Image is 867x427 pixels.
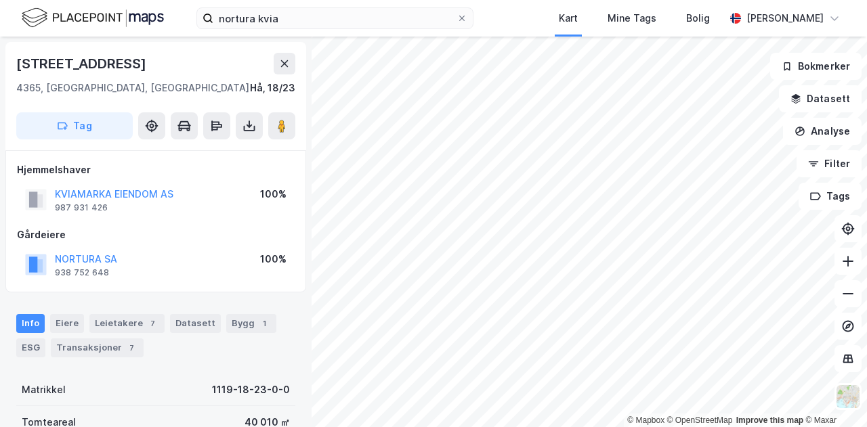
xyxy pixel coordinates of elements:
input: Søk på adresse, matrikkel, gårdeiere, leietakere eller personer [213,8,457,28]
a: Mapbox [627,415,664,425]
div: 4365, [GEOGRAPHIC_DATA], [GEOGRAPHIC_DATA] [16,80,249,96]
button: Tags [799,183,862,210]
div: Leietakere [89,314,165,333]
div: Kontrollprogram for chat [799,362,867,427]
div: Info [16,314,45,333]
button: Analyse [783,118,862,145]
img: logo.f888ab2527a4732fd821a326f86c7f29.svg [22,6,164,30]
div: Kart [559,10,578,26]
div: Eiere [50,314,84,333]
div: Transaksjoner [51,338,144,357]
div: Datasett [170,314,221,333]
button: Datasett [779,85,862,112]
div: Bolig [686,10,710,26]
div: Hå, 18/23 [250,80,295,96]
a: Improve this map [736,415,803,425]
div: 1 [257,317,271,330]
div: 7 [125,341,138,355]
button: Bokmerker [770,53,862,80]
a: OpenStreetMap [667,415,733,425]
div: Mine Tags [608,10,656,26]
div: [PERSON_NAME] [746,10,824,26]
div: 938 752 648 [55,267,109,278]
div: 7 [146,317,159,330]
button: Filter [797,150,862,177]
div: 100% [260,186,287,202]
div: [STREET_ADDRESS] [16,53,149,74]
button: Tag [16,112,133,139]
div: 1119-18-23-0-0 [212,382,290,398]
div: 100% [260,251,287,267]
div: 987 931 426 [55,202,108,213]
div: Bygg [226,314,276,333]
div: Matrikkel [22,382,66,398]
div: Hjemmelshaver [17,162,295,178]
iframe: Chat Widget [799,362,867,427]
div: ESG [16,338,45,357]
div: Gårdeiere [17,227,295,243]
